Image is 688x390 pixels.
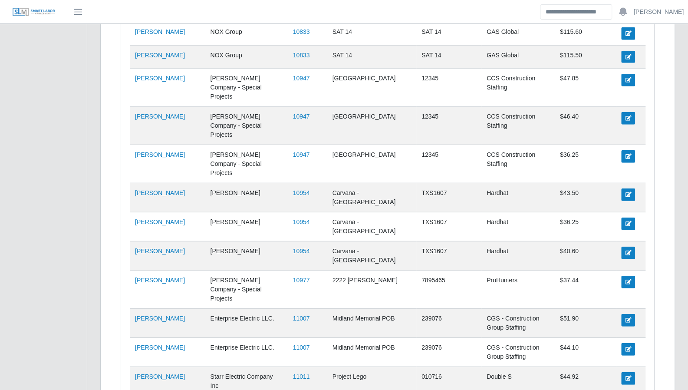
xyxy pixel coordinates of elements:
[135,151,185,158] a: [PERSON_NAME]
[481,107,555,145] td: CCS Construction Staffing
[327,45,416,68] td: SAT 14
[12,7,56,17] img: SLM Logo
[135,52,185,59] a: [PERSON_NAME]
[481,69,555,107] td: CCS Construction Staffing
[555,45,616,68] td: $115.50
[481,183,555,212] td: Hardhat
[293,277,310,284] a: 10977
[205,309,287,338] td: Enterprise Electric LLC.
[634,7,684,17] a: [PERSON_NAME]
[293,189,310,196] a: 10954
[205,107,287,145] td: [PERSON_NAME] Company - Special Projects
[327,183,416,212] td: Carvana - [GEOGRAPHIC_DATA]
[540,4,612,20] input: Search
[293,113,310,120] a: 10947
[416,107,481,145] td: 12345
[135,28,185,35] a: [PERSON_NAME]
[293,315,310,322] a: 11007
[555,107,616,145] td: $46.40
[327,271,416,309] td: 2222 [PERSON_NAME]
[327,69,416,107] td: [GEOGRAPHIC_DATA]
[327,107,416,145] td: [GEOGRAPHIC_DATA]
[416,338,481,367] td: 239076
[481,145,555,183] td: CCS Construction Staffing
[135,344,185,351] a: [PERSON_NAME]
[205,271,287,309] td: [PERSON_NAME] Company - Special Projects
[135,277,185,284] a: [PERSON_NAME]
[205,22,287,45] td: NOX Group
[481,45,555,68] td: GAS Global
[135,189,185,196] a: [PERSON_NAME]
[293,248,310,254] a: 10954
[327,145,416,183] td: [GEOGRAPHIC_DATA]
[481,338,555,367] td: CGS - Construction Group Staffing
[327,309,416,338] td: Midland Memorial POB
[135,113,185,120] a: [PERSON_NAME]
[416,183,481,212] td: TXS1607
[293,151,310,158] a: 10947
[135,373,185,380] a: [PERSON_NAME]
[135,248,185,254] a: [PERSON_NAME]
[135,218,185,225] a: [PERSON_NAME]
[205,338,287,367] td: Enterprise Electric LLC.
[481,22,555,45] td: GAS Global
[555,309,616,338] td: $51.90
[327,338,416,367] td: Midland Memorial POB
[416,45,481,68] td: SAT 14
[416,145,481,183] td: 12345
[481,212,555,241] td: Hardhat
[205,183,287,212] td: [PERSON_NAME]
[416,241,481,271] td: TXS1607
[555,241,616,271] td: $40.60
[293,75,310,82] a: 10947
[416,69,481,107] td: 12345
[327,22,416,45] td: SAT 14
[555,338,616,367] td: $44.10
[205,145,287,183] td: [PERSON_NAME] Company - Special Projects
[205,241,287,271] td: [PERSON_NAME]
[481,241,555,271] td: Hardhat
[293,218,310,225] a: 10954
[481,309,555,338] td: CGS - Construction Group Staffing
[327,241,416,271] td: Carvana - [GEOGRAPHIC_DATA]
[135,75,185,82] a: [PERSON_NAME]
[555,271,616,309] td: $37.44
[555,69,616,107] td: $47.85
[205,212,287,241] td: [PERSON_NAME]
[416,212,481,241] td: TXS1607
[416,271,481,309] td: 7895465
[327,212,416,241] td: Carvana - [GEOGRAPHIC_DATA]
[481,271,555,309] td: ProHunters
[135,315,185,322] a: [PERSON_NAME]
[293,344,310,351] a: 11007
[555,145,616,183] td: $36.25
[293,52,310,59] a: 10833
[555,183,616,212] td: $43.50
[205,69,287,107] td: [PERSON_NAME] Company - Special Projects
[416,22,481,45] td: SAT 14
[416,309,481,338] td: 239076
[555,22,616,45] td: $115.60
[205,45,287,68] td: NOX Group
[555,212,616,241] td: $36.25
[293,373,310,380] a: 11011
[293,28,310,35] a: 10833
